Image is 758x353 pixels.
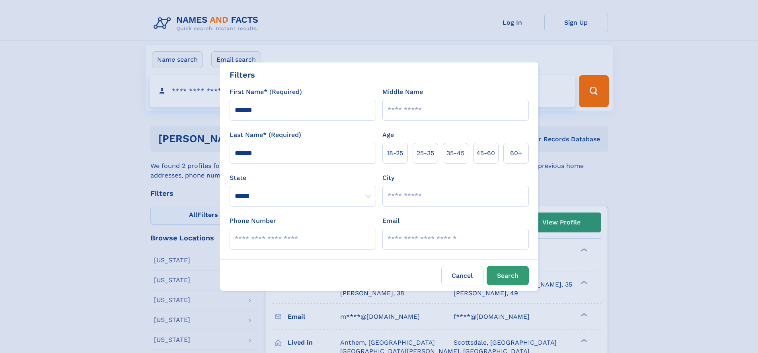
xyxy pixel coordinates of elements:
[417,148,434,158] span: 25‑35
[441,266,483,285] label: Cancel
[230,87,302,97] label: First Name* (Required)
[382,87,423,97] label: Middle Name
[476,148,495,158] span: 45‑60
[382,173,394,183] label: City
[382,130,394,140] label: Age
[230,130,301,140] label: Last Name* (Required)
[382,216,399,226] label: Email
[230,173,376,183] label: State
[387,148,403,158] span: 18‑25
[510,148,522,158] span: 60+
[446,148,464,158] span: 35‑45
[230,216,276,226] label: Phone Number
[487,266,529,285] button: Search
[230,69,255,81] div: Filters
